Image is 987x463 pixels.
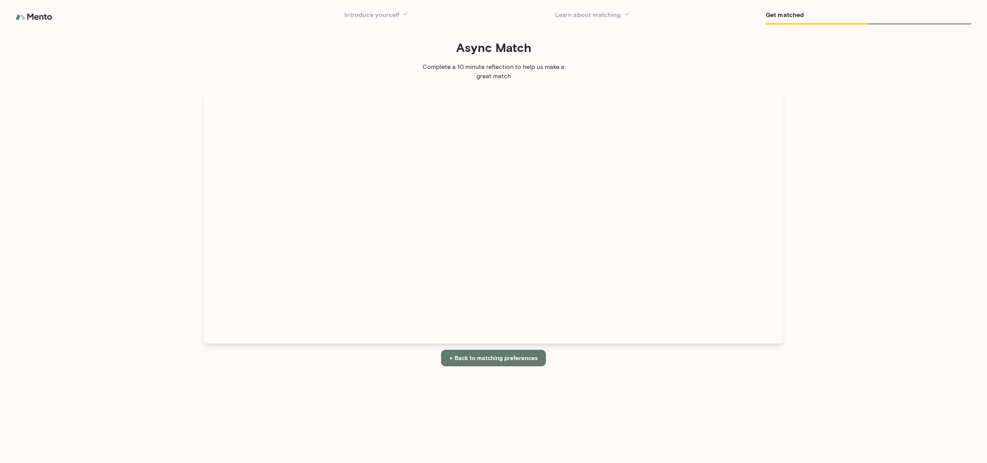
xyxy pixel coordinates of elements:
h6: Get matched [766,9,972,20]
h6: Introduce yourself [344,9,550,20]
h4: Async Match [204,40,783,55]
button: ← Back to matching preferences [441,350,546,366]
p: Complete a 10 minute reflection to help us make a great match [416,62,571,81]
h6: Learn about matching [555,9,761,20]
img: logo [15,9,54,25]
